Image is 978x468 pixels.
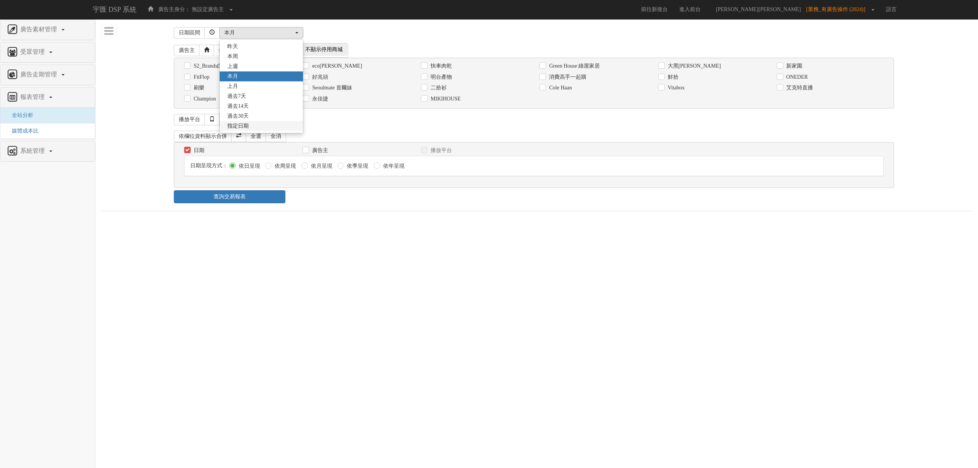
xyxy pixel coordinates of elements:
a: 全選 [246,131,266,142]
a: 廣告素材管理 [6,24,89,36]
span: 廣告主身分： [158,6,190,12]
a: 媒體成本比 [6,128,39,134]
label: 快車肉乾 [429,62,452,70]
span: 昨天 [227,43,238,50]
label: 鮮拾 [666,73,678,81]
span: 廣告走期管理 [18,71,61,78]
label: 好兆頭 [310,73,328,81]
label: ONEDER [784,73,808,81]
span: 本周 [227,53,238,60]
span: 過去30天 [227,112,249,120]
label: 明台產物 [429,73,452,81]
label: FitFlop [192,73,209,81]
label: Seoulmate 首爾妹 [310,84,352,92]
label: 二拾衫 [429,84,447,92]
label: 大黑[PERSON_NAME] [666,62,721,70]
label: 消費高手一起購 [547,73,586,81]
label: 依月呈現 [309,162,332,170]
span: 廣告素材管理 [18,26,61,32]
span: 上週 [227,63,238,70]
label: 依年呈現 [381,162,405,170]
span: 日期呈現方式： [190,163,228,168]
label: 日期 [192,147,204,154]
a: 報表管理 [6,91,89,104]
label: Cole Haan [547,84,572,92]
div: 本月 [224,29,294,37]
span: [PERSON_NAME][PERSON_NAME] [712,6,805,12]
a: 系統管理 [6,145,89,157]
label: Champion [192,95,216,103]
span: 指定日期 [227,122,249,130]
label: 刷樂 [192,84,204,92]
span: 上月 [227,83,238,90]
label: Green House 綠屋家居 [547,62,600,70]
label: 廣告主 [310,147,328,154]
span: 本月 [227,73,238,80]
label: 依周呈現 [273,162,296,170]
label: 依季呈現 [345,162,368,170]
label: MIKIHOUSE [429,95,461,103]
label: Vitabox [666,84,685,92]
button: 本月 [219,27,303,39]
label: 永佳捷 [310,95,328,103]
span: 系統管理 [18,147,49,154]
a: 受眾管理 [6,46,89,58]
label: 依日呈現 [237,162,260,170]
span: 不顯示停用商城 [301,44,347,56]
a: 廣告走期管理 [6,69,89,81]
a: 查詢交易報表 [174,190,285,203]
span: [業務_有廣告操作 (2024)] [806,6,869,12]
a: 全站分析 [6,112,33,118]
label: eco[PERSON_NAME] [310,62,362,70]
span: 報表管理 [18,94,49,100]
span: 過去7天 [227,92,246,100]
label: 播放平台 [429,147,452,154]
a: 全消 [266,131,286,142]
label: 新家園 [784,62,802,70]
a: 全選 [214,45,234,56]
span: 過去14天 [227,102,249,110]
label: 艾克特直播 [784,84,813,92]
label: S2_Brands白蘭氏 [192,62,233,70]
span: 無設定廣告主 [192,6,224,12]
span: 受眾管理 [18,49,49,55]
